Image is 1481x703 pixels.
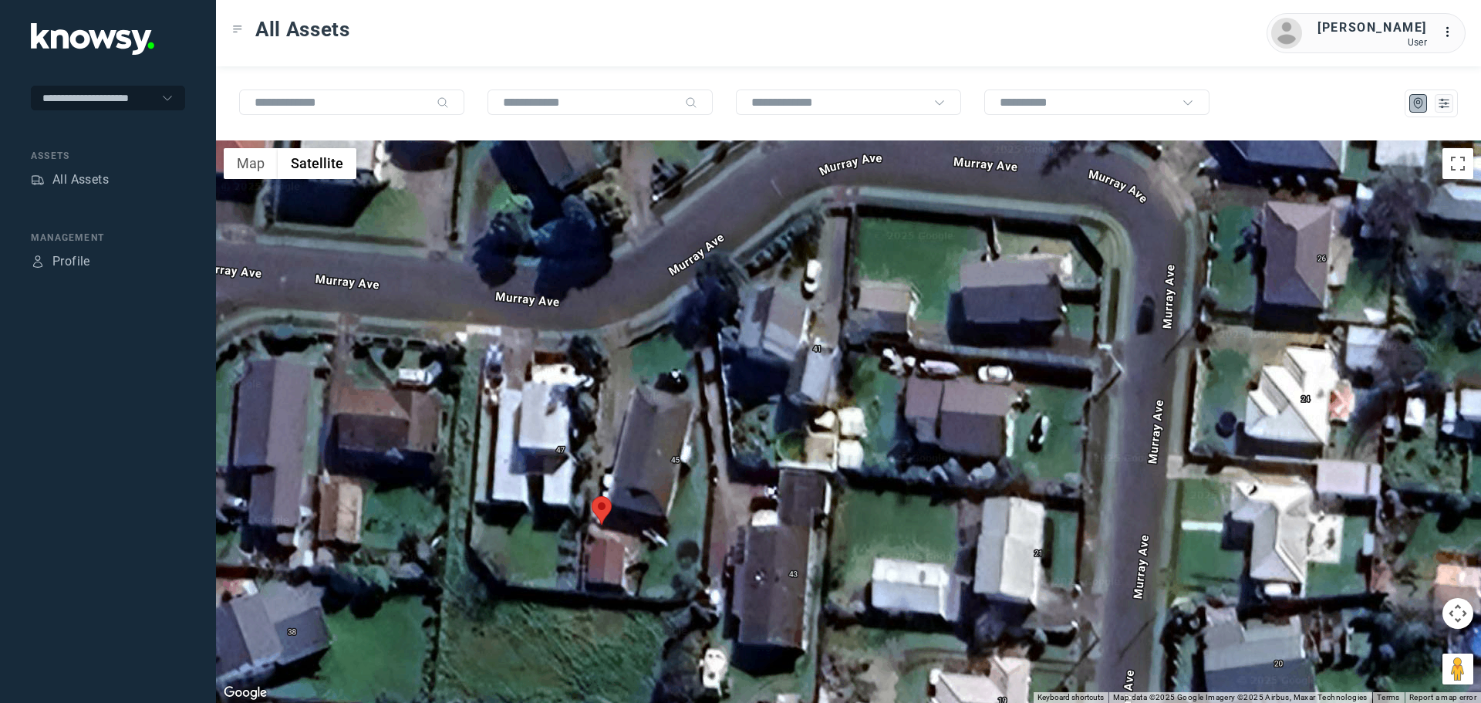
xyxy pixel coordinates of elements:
[685,96,697,109] div: Search
[1442,23,1461,42] div: :
[224,148,278,179] button: Show street map
[1271,18,1302,49] img: avatar.png
[255,15,350,43] span: All Assets
[52,252,90,271] div: Profile
[31,149,185,163] div: Assets
[1442,148,1473,179] button: Toggle fullscreen view
[52,171,109,189] div: All Assets
[1442,598,1473,629] button: Map camera controls
[1442,654,1473,684] button: Drag Pegman onto the map to open Street View
[1409,693,1476,701] a: Report a map error
[1443,26,1459,38] tspan: ...
[437,96,449,109] div: Search
[220,683,271,703] a: Open this area in Google Maps (opens a new window)
[1317,37,1427,48] div: User
[31,252,90,271] a: ProfileProfile
[31,173,45,187] div: Assets
[1317,19,1427,37] div: [PERSON_NAME]
[1442,23,1461,44] div: :
[1113,693,1368,701] span: Map data ©2025 Google Imagery ©2025 Airbus, Maxar Technologies
[31,231,185,245] div: Management
[232,24,243,35] div: Toggle Menu
[31,255,45,269] div: Profile
[31,171,109,189] a: AssetsAll Assets
[1437,96,1451,110] div: List
[1412,96,1425,110] div: Map
[220,683,271,703] img: Google
[278,148,356,179] button: Show satellite imagery
[1377,693,1400,701] a: Terms (opens in new tab)
[1037,692,1104,703] button: Keyboard shortcuts
[31,23,154,55] img: Application Logo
